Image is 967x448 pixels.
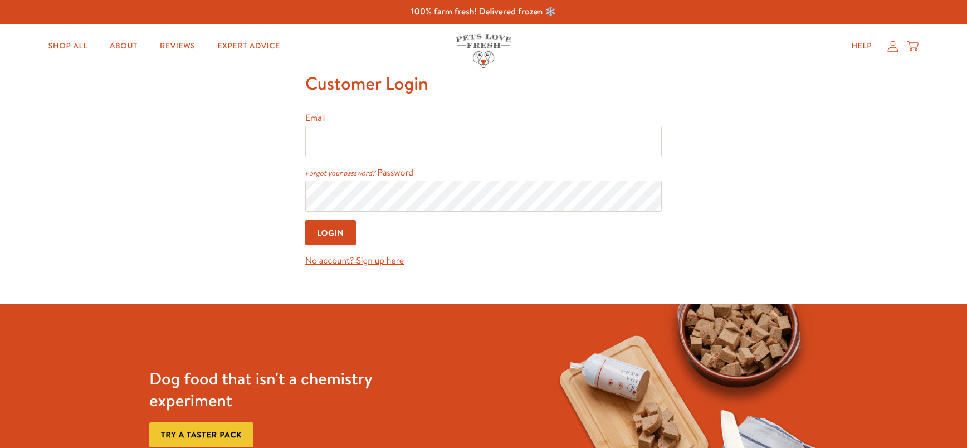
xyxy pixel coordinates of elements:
label: Password [378,167,414,179]
a: No account? Sign up here [305,255,404,267]
a: Forgot your password? [305,168,375,178]
a: Help [842,35,881,57]
input: Login [305,220,356,245]
a: About [101,35,146,57]
h1: Customer Login [305,69,662,99]
a: Reviews [151,35,204,57]
h3: Dog food that isn't a chemistry experiment [149,368,423,411]
img: Pets Love Fresh [456,34,511,68]
a: Try a taster pack [149,422,253,447]
a: Expert Advice [209,35,289,57]
a: Shop All [40,35,96,57]
label: Email [305,112,326,124]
